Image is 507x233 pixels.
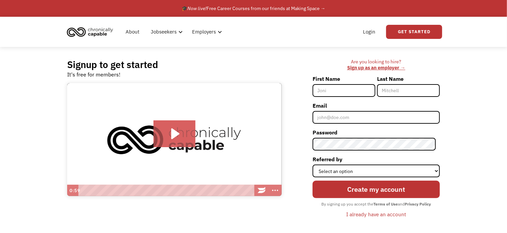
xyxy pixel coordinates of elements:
div: I already have an account [346,210,406,218]
button: Play Video: Introducing Chronically Capable [153,120,195,147]
div: Jobseekers [151,28,177,36]
a: Login [359,21,379,43]
a: Wistia Logo -- Learn More [255,185,268,196]
a: Get Started [386,25,442,39]
a: About [122,21,143,43]
label: Referred by [313,154,440,165]
label: Last Name [377,73,440,84]
div: 🎓 Free Career Courses from our friends at Making Space → [182,4,325,12]
div: By signing up you accept the and [318,200,434,209]
a: Sign up as an employer → [347,64,405,71]
input: john@doe.com [313,111,440,124]
a: I already have an account [341,209,411,220]
div: Playbar [82,185,252,196]
h2: Signup to get started [67,59,158,70]
img: Introducing Chronically Capable [67,83,282,196]
label: Email [313,100,440,111]
em: Now live! [187,5,206,11]
input: Joni [313,84,375,97]
div: Jobseekers [147,21,185,43]
strong: Privacy Policy [405,201,431,207]
label: First Name [313,73,375,84]
a: home [65,24,118,39]
input: Mitchell [377,84,440,97]
div: Employers [188,21,224,43]
label: Password [313,127,440,138]
div: Are you looking to hire? ‍ [313,59,440,71]
button: Show more buttons [268,185,282,196]
div: It's free for members! [67,70,121,78]
img: Chronically Capable logo [65,24,115,39]
form: Member-Signup-Form [313,73,440,220]
div: Employers [192,28,216,36]
strong: Terms of Use [373,201,398,207]
input: Create my account [313,181,440,198]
